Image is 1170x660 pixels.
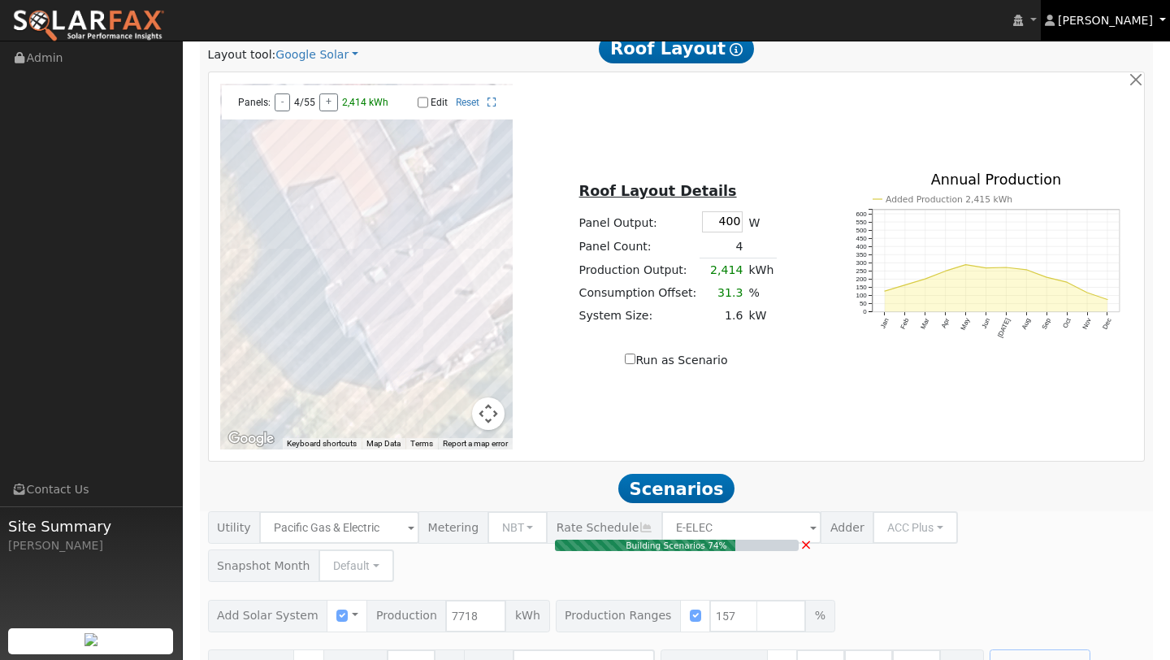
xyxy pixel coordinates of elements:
text: 500 [856,227,867,234]
circle: onclick="" [1086,292,1089,294]
text: 600 [856,211,867,218]
button: + [319,93,338,111]
a: Report a map error [443,439,508,448]
a: Reset [456,97,479,108]
button: - [275,93,290,111]
span: Roof Layout [599,34,754,63]
div: [PERSON_NAME] [8,537,174,554]
text: 150 [856,284,867,291]
text: Oct [1062,317,1073,330]
button: Map camera controls [472,397,505,430]
button: Keyboard shortcuts [287,438,357,449]
text: Annual Production [931,172,1062,188]
img: retrieve [84,633,97,646]
a: Open this area in Google Maps (opens a new window) [224,428,278,449]
label: Run as Scenario [625,352,727,369]
text: Nov [1081,317,1093,331]
text: Apr [940,317,951,329]
img: Google [224,428,278,449]
a: Terms (opens in new tab) [410,439,433,448]
input: Run as Scenario [625,354,635,364]
label: Edit [431,97,448,108]
text: 450 [856,235,867,242]
circle: onclick="" [964,263,967,266]
td: 31.3 [700,281,746,304]
text: Sep [1041,317,1052,331]
text: 400 [856,243,867,250]
td: Panel Output: [576,209,700,235]
circle: onclick="" [1005,267,1007,269]
text: 100 [856,292,867,299]
text: Jan [879,317,890,330]
td: Panel Count: [576,235,700,258]
div: Building Scenarios 74% [555,540,799,553]
span: Layout tool: [208,48,276,61]
span: Panels: [238,97,271,108]
text: 550 [856,219,867,226]
text: 300 [856,259,867,267]
a: Cancel [799,533,812,555]
circle: onclick="" [924,278,926,280]
text: 50 [860,300,867,307]
text: Dec [1102,317,1113,331]
td: % [746,281,777,304]
img: SolarFax [12,9,165,43]
a: Full Screen [487,97,496,108]
span: Site Summary [8,515,174,537]
text: May [960,317,972,332]
circle: onclick="" [1046,276,1048,279]
text: Feb [899,317,911,331]
span: [PERSON_NAME] [1058,14,1153,27]
text: Aug [1020,317,1032,331]
circle: onclick="" [944,270,947,272]
span: 4/55 [294,97,315,108]
i: Show Help [730,43,743,56]
text: 200 [856,276,867,283]
span: × [799,536,812,553]
td: 1.6 [700,305,746,328]
a: Google Solar [275,46,358,63]
text: Mar [920,317,931,331]
span: Scenarios [618,474,734,503]
button: Map Data [366,438,401,449]
td: W [746,209,777,235]
text: 350 [856,251,867,258]
td: kWh [746,258,777,282]
circle: onclick="" [903,284,906,286]
circle: onclick="" [1066,281,1068,284]
td: 2,414 [700,258,746,282]
circle: onclick="" [883,290,886,293]
circle: onclick="" [985,267,987,269]
span: 2,414 kWh [342,97,388,108]
td: Consumption Offset: [576,281,700,304]
td: 4 [700,235,746,258]
text: [DATE] [997,317,1012,339]
circle: onclick="" [1025,268,1028,271]
td: Production Output: [576,258,700,282]
text: 250 [856,267,867,275]
text: 0 [863,308,867,315]
text: Jun [981,317,992,330]
u: Roof Layout Details [579,183,737,199]
td: kW [746,305,777,328]
text: Added Production 2,415 kWh [886,194,1012,205]
circle: onclick="" [1107,298,1109,301]
td: System Size: [576,305,700,328]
